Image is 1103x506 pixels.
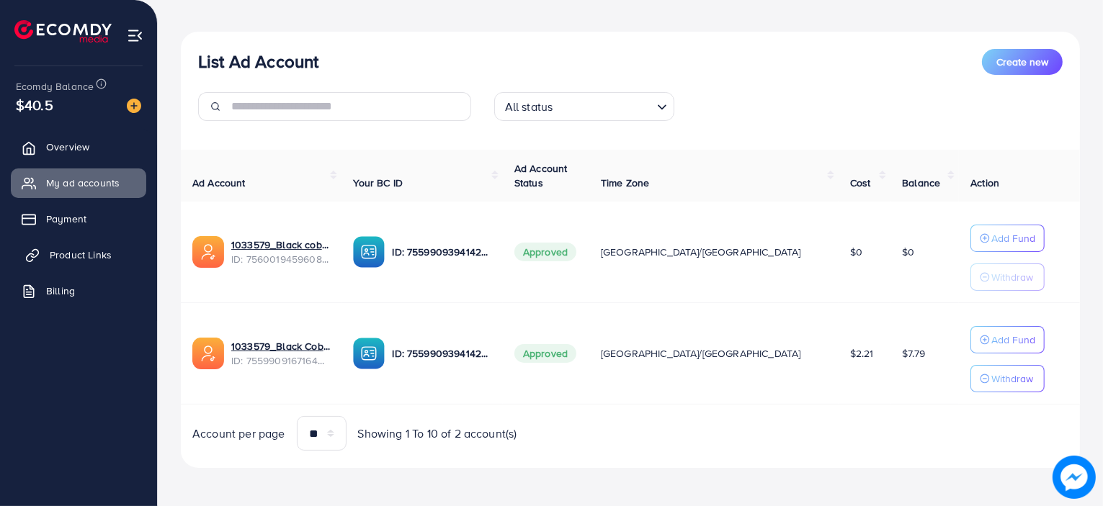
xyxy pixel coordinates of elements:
span: $2.21 [850,346,874,361]
img: ic-ads-acc.e4c84228.svg [192,236,224,268]
span: $7.79 [902,346,925,361]
span: Overview [46,140,89,154]
span: Ad Account [192,176,246,190]
span: Account per page [192,425,285,442]
div: Search for option [494,92,674,121]
div: <span class='underline'>1033579_Black Cobra01_1760178680871</span></br>7559909167164030994 [231,339,330,369]
span: Ad Account Status [514,161,568,190]
span: $0 [850,245,862,259]
span: Product Links [50,248,112,262]
p: ID: 7559909394142756865 [392,345,491,362]
button: Add Fund [970,326,1045,353]
p: ID: 7559909394142756865 [392,243,491,261]
span: Ecomdy Balance [16,79,94,94]
span: Billing [46,284,75,298]
p: Withdraw [991,268,1033,286]
span: [GEOGRAPHIC_DATA]/[GEOGRAPHIC_DATA] [601,346,801,361]
a: Payment [11,204,146,233]
p: Withdraw [991,370,1033,387]
button: Withdraw [970,365,1045,392]
span: Payment [46,212,86,226]
div: <span class='underline'>1033579_Black cobra2_1760204453786</span></br>7560019459608641543 [231,238,330,267]
span: $0 [902,245,914,259]
span: [GEOGRAPHIC_DATA]/[GEOGRAPHIC_DATA] [601,245,801,259]
span: My ad accounts [46,176,120,190]
img: ic-ba-acc.ded83a64.svg [353,338,385,369]
span: Create new [996,55,1048,69]
span: Approved [514,344,576,363]
span: Cost [850,176,871,190]
a: Overview [11,132,146,161]
span: Action [970,176,999,190]
img: image [1053,456,1096,499]
a: My ad accounts [11,168,146,197]
input: Search for option [557,94,651,117]
img: image [127,99,141,113]
img: menu [127,27,143,44]
img: ic-ba-acc.ded83a64.svg [353,236,385,268]
a: 1033579_Black Cobra01_1760178680871 [231,339,330,353]
span: ID: 7560019459608641543 [231,252,330,266]
p: Add Fund [991,230,1035,247]
img: logo [14,20,112,42]
span: $40.5 [16,94,53,115]
a: Product Links [11,240,146,269]
a: Billing [11,276,146,305]
a: 1033579_Black cobra2_1760204453786 [231,238,330,252]
p: Add Fund [991,331,1035,348]
span: Showing 1 To 10 of 2 account(s) [358,425,517,442]
span: All status [502,96,556,117]
button: Add Fund [970,225,1045,252]
h3: List Ad Account [198,51,318,72]
span: Approved [514,243,576,261]
span: ID: 7559909167164030994 [231,353,330,368]
span: Time Zone [601,176,649,190]
span: Your BC ID [353,176,403,190]
img: ic-ads-acc.e4c84228.svg [192,338,224,369]
button: Withdraw [970,263,1045,291]
button: Create new [982,49,1063,75]
span: Balance [902,176,940,190]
